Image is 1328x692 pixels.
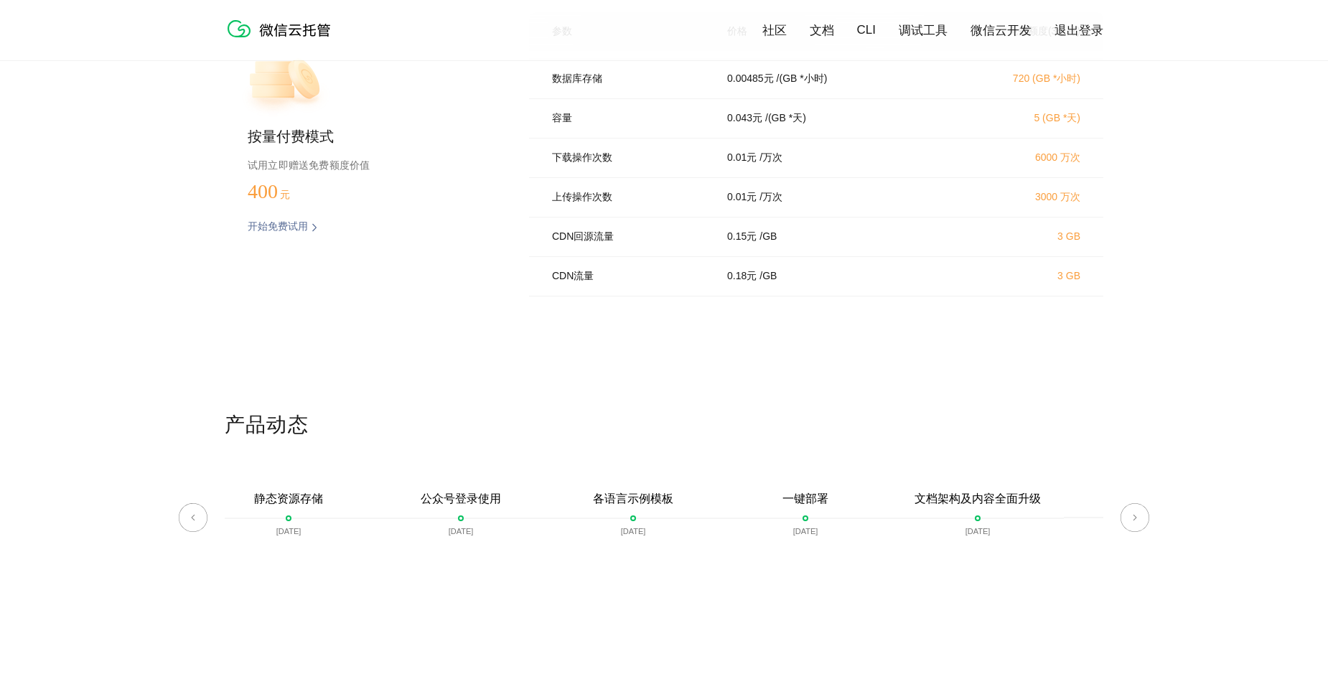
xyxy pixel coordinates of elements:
p: / 万次 [759,191,782,204]
p: 0.18 元 [727,270,757,283]
p: 400 [248,180,319,203]
p: / GB [759,270,777,283]
span: 元 [280,190,290,200]
p: 上传操作次数 [552,191,707,204]
p: 产品动态 [225,411,1103,440]
p: 试用立即赠送免费额度价值 [248,156,483,174]
a: 微信云托管 [225,33,340,45]
img: 微信云托管 [225,14,340,43]
p: 0.15 元 [727,230,757,243]
p: 5 (GB *天) [954,112,1080,125]
p: 3 GB [954,230,1080,242]
p: 6000 万次 [954,151,1080,164]
p: [DATE] [449,527,474,536]
p: 0.043 元 [727,112,762,125]
p: [DATE] [276,527,301,536]
p: 3000 万次 [954,191,1080,204]
p: 0.01 元 [727,191,757,204]
p: 数据库存储 [552,73,707,85]
p: 静态资源存储 [254,492,323,507]
p: 开始免费试用 [248,220,308,235]
p: [DATE] [793,527,818,536]
a: 退出登录 [1055,22,1103,39]
p: / (GB *天) [765,112,806,125]
p: 公众号登录使用 [421,492,501,507]
p: 各语言示例模板 [593,492,673,507]
p: 0.01 元 [727,151,757,164]
a: 社区 [762,22,787,39]
p: 0.00485 元 [727,73,774,85]
p: / 万次 [759,151,782,164]
a: 微信云开发 [971,22,1032,39]
p: 文档架构及内容全面升级 [915,492,1041,507]
p: 下载操作次数 [552,151,707,164]
a: 调试工具 [899,22,948,39]
p: CDN回源流量 [552,230,707,243]
p: / (GB *小时) [777,73,828,85]
p: / GB [759,230,777,243]
p: 一键部署 [782,492,828,507]
p: 容量 [552,112,707,125]
p: [DATE] [621,527,646,536]
p: 720 (GB *小时) [954,73,1080,85]
a: 文档 [810,22,834,39]
p: 3 GB [954,270,1080,281]
p: CDN流量 [552,270,707,283]
a: CLI [857,23,876,37]
p: [DATE] [965,527,991,536]
p: 按量付费模式 [248,127,483,147]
